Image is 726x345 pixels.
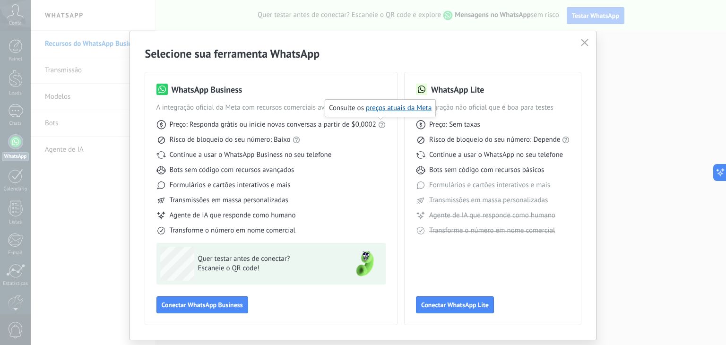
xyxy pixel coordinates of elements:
[170,196,288,205] span: Transmissões em massa personalizadas
[170,211,296,220] span: Agente de IA que responde como humano
[172,84,242,95] h3: WhatsApp Business
[429,181,550,190] span: Formulários e cartões interativos e mais
[429,150,563,160] span: Continue a usar o WhatsApp no seu telefone
[198,264,336,273] span: Escaneie o QR code!
[329,103,432,113] span: Consulte os
[162,302,243,308] span: Conectar WhatsApp Business
[156,296,248,313] button: Conectar WhatsApp Business
[348,247,382,281] img: green-phone.png
[145,46,581,61] h2: Selecione sua ferramenta WhatsApp
[170,135,291,145] span: Risco de bloqueio do seu número: Baixo
[429,120,480,129] span: Preço: Sem taxas
[156,103,386,112] span: A integração oficial da Meta com recursos comerciais avançados
[429,196,548,205] span: Transmissões em massa personalizadas
[170,165,294,175] span: Bots sem código com recursos avançados
[429,135,561,145] span: Risco de bloqueio do seu número: Depende
[366,103,432,112] a: preços atuais da Meta
[421,302,489,308] span: Conectar WhatsApp Lite
[198,254,336,264] span: Quer testar antes de conectar?
[429,211,555,220] span: Agente de IA que responde como humano
[170,120,376,129] span: Preço: Responda grátis ou inicie novas conversas a partir de $0,0002
[429,226,555,235] span: Transforme o número em nome comercial
[170,150,332,160] span: Continue a usar o WhatsApp Business no seu telefone
[431,84,484,95] h3: WhatsApp Lite
[416,296,494,313] button: Conectar WhatsApp Lite
[429,165,544,175] span: Bots sem código com recursos básicos
[416,103,570,112] span: A integração não oficial que é boa para testes
[170,181,291,190] span: Formulários e cartões interativos e mais
[170,226,295,235] span: Transforme o número em nome comercial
